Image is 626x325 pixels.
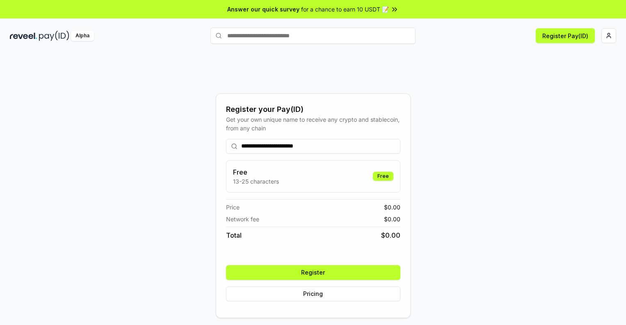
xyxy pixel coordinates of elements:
[373,172,393,181] div: Free
[71,31,94,41] div: Alpha
[384,215,400,223] span: $ 0.00
[301,5,389,14] span: for a chance to earn 10 USDT 📝
[226,286,400,301] button: Pricing
[381,230,400,240] span: $ 0.00
[384,203,400,211] span: $ 0.00
[233,167,279,177] h3: Free
[10,31,37,41] img: reveel_dark
[226,115,400,132] div: Get your own unique name to receive any crypto and stablecoin, from any chain
[227,5,299,14] span: Answer our quick survey
[226,230,242,240] span: Total
[226,265,400,280] button: Register
[226,215,259,223] span: Network fee
[226,203,240,211] span: Price
[226,104,400,115] div: Register your Pay(ID)
[39,31,69,41] img: pay_id
[233,177,279,186] p: 13-25 characters
[536,28,595,43] button: Register Pay(ID)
